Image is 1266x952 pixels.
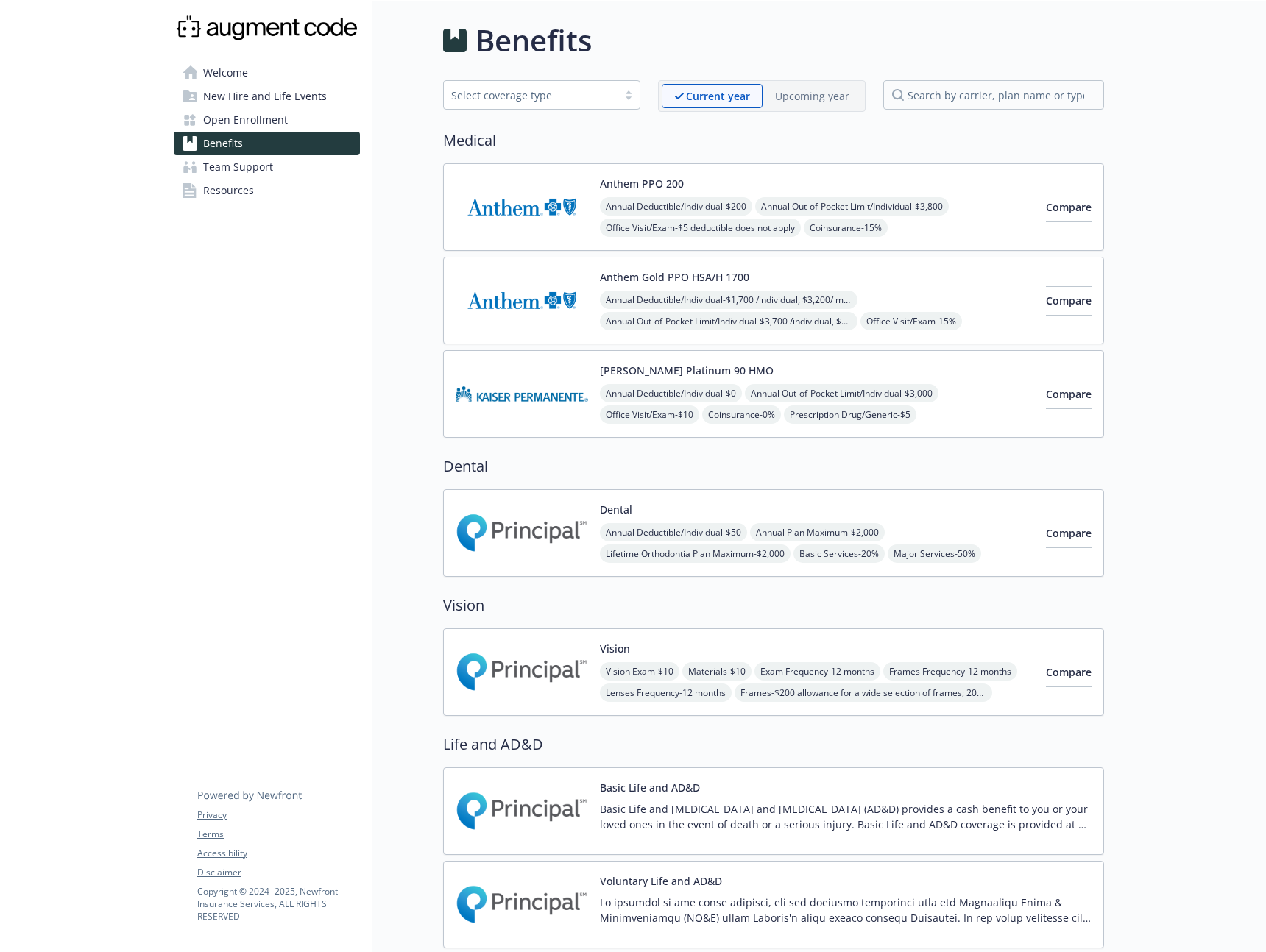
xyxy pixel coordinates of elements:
[600,801,1092,832] p: Basic Life and [MEDICAL_DATA] and [MEDICAL_DATA] (AD&D) provides a cash benefit to you or your lo...
[174,85,360,108] a: New Hire and Life Events
[174,132,360,155] a: Benefits
[443,594,1104,617] h2: Vision
[888,544,981,563] span: Major Services - 50%
[600,523,747,541] span: Annual Deductible/Individual - $50
[750,523,885,541] span: Annual Plan Maximum - $2,000
[686,88,750,104] p: Current year
[600,641,630,656] button: Vision
[600,291,857,309] span: Annual Deductible/Individual - $1,700 /individual, $3,200/ member
[174,179,360,202] a: Resources
[174,155,360,179] a: Team Support
[456,269,588,332] img: Anthem Blue Cross carrier logo
[600,873,722,889] button: Voluntary Life and AD&D
[197,809,359,822] a: Privacy
[456,780,588,842] img: Principal Financial Group Inc carrier logo
[1046,193,1092,222] button: Compare
[600,780,700,795] button: Basic Life and AD&D
[1046,526,1092,540] span: Compare
[1046,286,1092,316] button: Compare
[755,197,949,216] span: Annual Out-of-Pocket Limit/Individual - $3,800
[600,219,801,237] span: Office Visit/Exam - $5 deductible does not apply
[600,363,774,378] button: [PERSON_NAME] Platinum 90 HMO
[784,405,916,424] span: Prescription Drug/Generic - $5
[451,88,610,103] div: Select coverage type
[203,179,254,202] span: Resources
[456,176,588,238] img: Anthem Blue Cross carrier logo
[1046,387,1092,401] span: Compare
[1046,658,1092,687] button: Compare
[1046,200,1092,214] span: Compare
[745,384,938,402] span: Annual Out-of-Pocket Limit/Individual - $3,000
[600,662,679,681] span: Vision Exam - $10
[197,828,359,841] a: Terms
[600,405,699,424] span: Office Visit/Exam - $10
[860,312,962,330] span: Office Visit/Exam - 15%
[203,155,273,179] span: Team Support
[775,88,849,104] p: Upcoming year
[600,197,752,216] span: Annual Deductible/Individual - $200
[600,312,857,330] span: Annual Out-of-Pocket Limit/Individual - $3,700 /individual, $3,700/ member
[600,269,749,285] button: Anthem Gold PPO HSA/H 1700
[203,85,327,108] span: New Hire and Life Events
[197,847,359,860] a: Accessibility
[682,662,752,681] span: Materials - $10
[600,502,632,517] button: Dental
[735,683,992,702] span: Frames - $200 allowance for a wide selection of frames; 20% off amount over allowance
[1046,519,1092,548] button: Compare
[702,405,781,424] span: Coinsurance - 0%
[203,132,243,155] span: Benefits
[456,641,588,703] img: Principal Financial Group Inc carrier logo
[456,363,588,425] img: Kaiser Permanente Insurance Company carrier logo
[600,384,742,402] span: Annual Deductible/Individual - $0
[1046,294,1092,308] span: Compare
[883,662,1017,681] span: Frames Frequency - 12 months
[443,455,1104,477] h2: Dental
[203,61,248,85] span: Welcome
[883,80,1104,110] input: search by carrier, plan name or type
[443,733,1104,756] h2: Life and AD&D
[793,544,885,563] span: Basic Services - 20%
[456,502,588,564] img: Principal Financial Group Inc carrier logo
[1046,665,1092,679] span: Compare
[174,108,360,132] a: Open Enrollment
[1046,380,1092,409] button: Compare
[443,129,1104,152] h2: Medical
[203,108,288,132] span: Open Enrollment
[197,885,359,923] p: Copyright © 2024 - 2025 , Newfront Insurance Services, ALL RIGHTS RESERVED
[600,895,1092,926] p: Lo ipsumdol si ame conse adipisci, eli sed doeiusmo temporinci utla etd Magnaaliqu Enima & Minimv...
[600,683,732,702] span: Lenses Frequency - 12 months
[600,176,684,191] button: Anthem PPO 200
[600,544,791,563] span: Lifetime Orthodontia Plan Maximum - $2,000
[754,662,880,681] span: Exam Frequency - 12 months
[197,866,359,879] a: Disclaimer
[456,873,588,936] img: Principal Financial Group Inc carrier logo
[804,219,888,237] span: Coinsurance - 15%
[475,18,592,63] h1: Benefits
[174,61,360,85] a: Welcome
